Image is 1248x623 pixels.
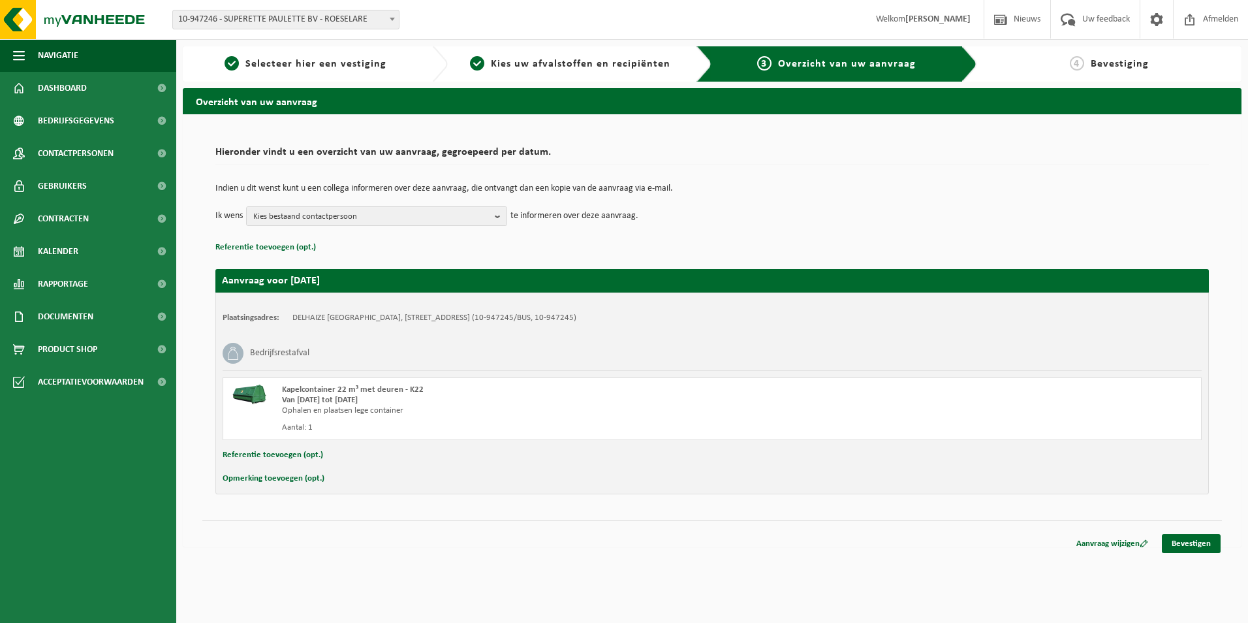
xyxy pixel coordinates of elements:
[38,72,87,104] span: Dashboard
[173,10,399,29] span: 10-947246 - SUPERETTE PAULETTE BV - ROESELARE
[38,235,78,268] span: Kalender
[491,59,670,69] span: Kies uw afvalstoffen en recipiënten
[183,88,1241,114] h2: Overzicht van uw aanvraag
[1162,534,1221,553] a: Bevestigen
[1070,56,1084,71] span: 4
[38,268,88,300] span: Rapportage
[38,170,87,202] span: Gebruikers
[38,366,144,398] span: Acceptatievoorwaarden
[778,59,916,69] span: Overzicht van uw aanvraag
[230,385,269,404] img: HK-XK-22-GN-00.png
[282,396,358,404] strong: Van [DATE] tot [DATE]
[215,184,1209,193] p: Indien u dit wenst kunt u een collega informeren over deze aanvraag, die ontvangt dan een kopie v...
[38,39,78,72] span: Navigatie
[215,147,1209,165] h2: Hieronder vindt u een overzicht van uw aanvraag, gegroepeerd per datum.
[1067,534,1158,553] a: Aanvraag wijzigen
[223,313,279,322] strong: Plaatsingsadres:
[225,56,239,71] span: 1
[1091,59,1149,69] span: Bevestiging
[38,104,114,137] span: Bedrijfsgegevens
[189,56,422,72] a: 1Selecteer hier een vestiging
[223,447,323,464] button: Referentie toevoegen (opt.)
[222,276,320,286] strong: Aanvraag voor [DATE]
[454,56,687,72] a: 2Kies uw afvalstoffen en recipiënten
[282,385,424,394] span: Kapelcontainer 22 m³ met deuren - K22
[38,300,93,333] span: Documenten
[38,202,89,235] span: Contracten
[282,406,764,416] div: Ophalen en plaatsen lege container
[172,10,399,29] span: 10-947246 - SUPERETTE PAULETTE BV - ROESELARE
[215,239,316,256] button: Referentie toevoegen (opt.)
[215,206,243,226] p: Ik wens
[246,206,507,226] button: Kies bestaand contactpersoon
[38,333,97,366] span: Product Shop
[292,313,576,323] td: DELHAIZE [GEOGRAPHIC_DATA], [STREET_ADDRESS] (10-947245/BUS, 10-947245)
[470,56,484,71] span: 2
[757,56,772,71] span: 3
[905,14,971,24] strong: [PERSON_NAME]
[282,423,764,433] div: Aantal: 1
[245,59,386,69] span: Selecteer hier een vestiging
[253,207,490,227] span: Kies bestaand contactpersoon
[38,137,114,170] span: Contactpersonen
[223,470,324,487] button: Opmerking toevoegen (opt.)
[250,343,309,364] h3: Bedrijfsrestafval
[510,206,638,226] p: te informeren over deze aanvraag.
